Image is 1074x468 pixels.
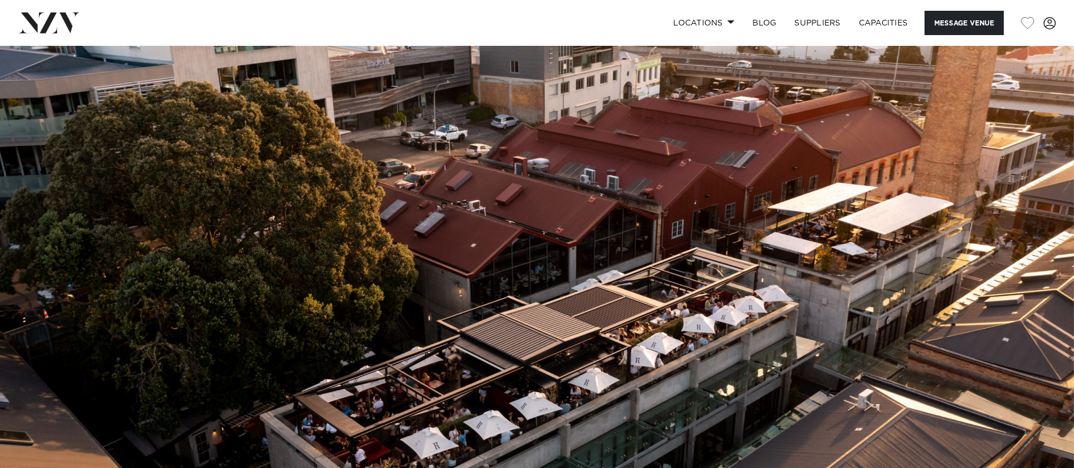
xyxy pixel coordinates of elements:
[925,11,1004,35] button: Message Venue
[850,11,917,35] a: Capacities
[664,11,743,35] a: Locations
[18,12,80,33] img: nzv-logo.png
[743,11,785,35] a: BLOG
[785,11,849,35] a: SUPPLIERS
